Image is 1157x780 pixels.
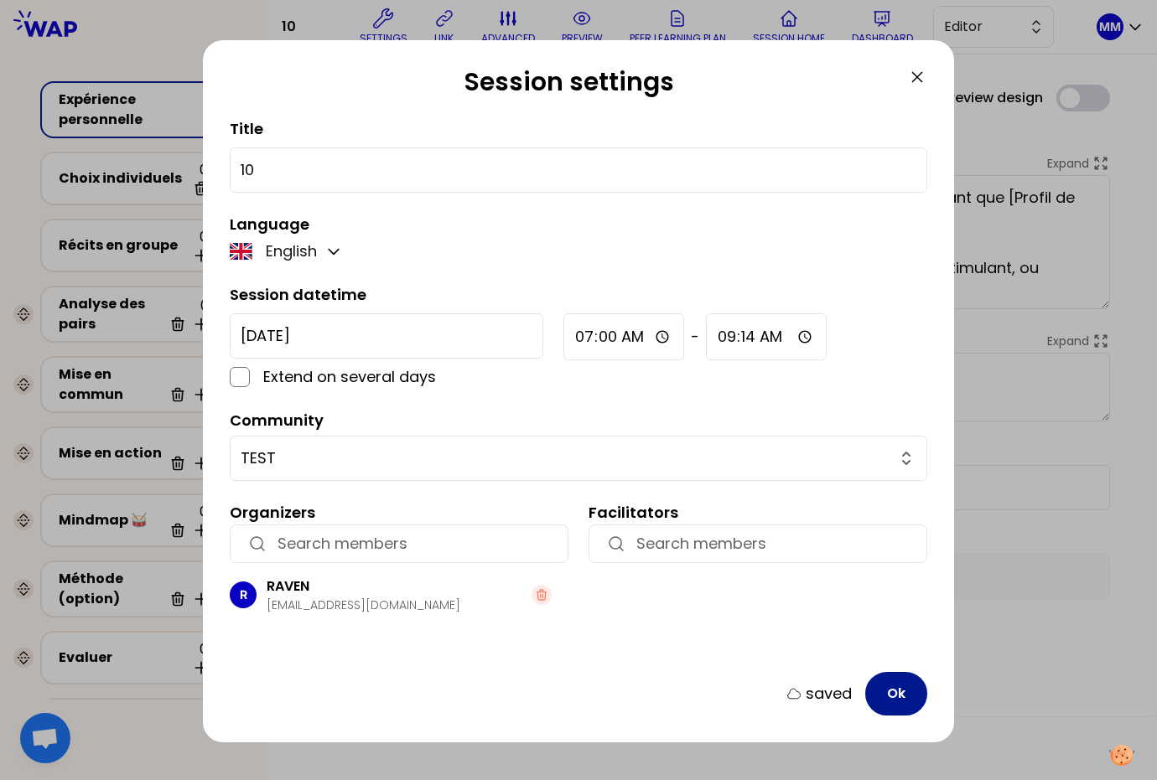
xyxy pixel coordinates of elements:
h3: RAVEN [267,576,532,597]
p: saved [806,682,852,705]
input: Search members [278,532,551,555]
h2: Session settings [230,67,907,104]
label: Session datetime [230,284,366,305]
label: Title [230,118,263,139]
button: Manage your preferences about cookies [1099,735,1144,776]
p: English [266,240,317,263]
span: - [691,325,699,349]
p: Extend on several days [263,365,543,389]
label: Facilitators [589,502,678,523]
label: Organizers [230,502,315,523]
input: Search members [636,532,910,555]
p: [EMAIL_ADDRESS][DOMAIN_NAME] [267,597,532,613]
input: YYYY-M-D [230,313,543,359]
p: R [240,586,247,603]
label: Language [230,214,309,235]
button: Ok [865,672,927,715]
label: Community [230,410,324,431]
